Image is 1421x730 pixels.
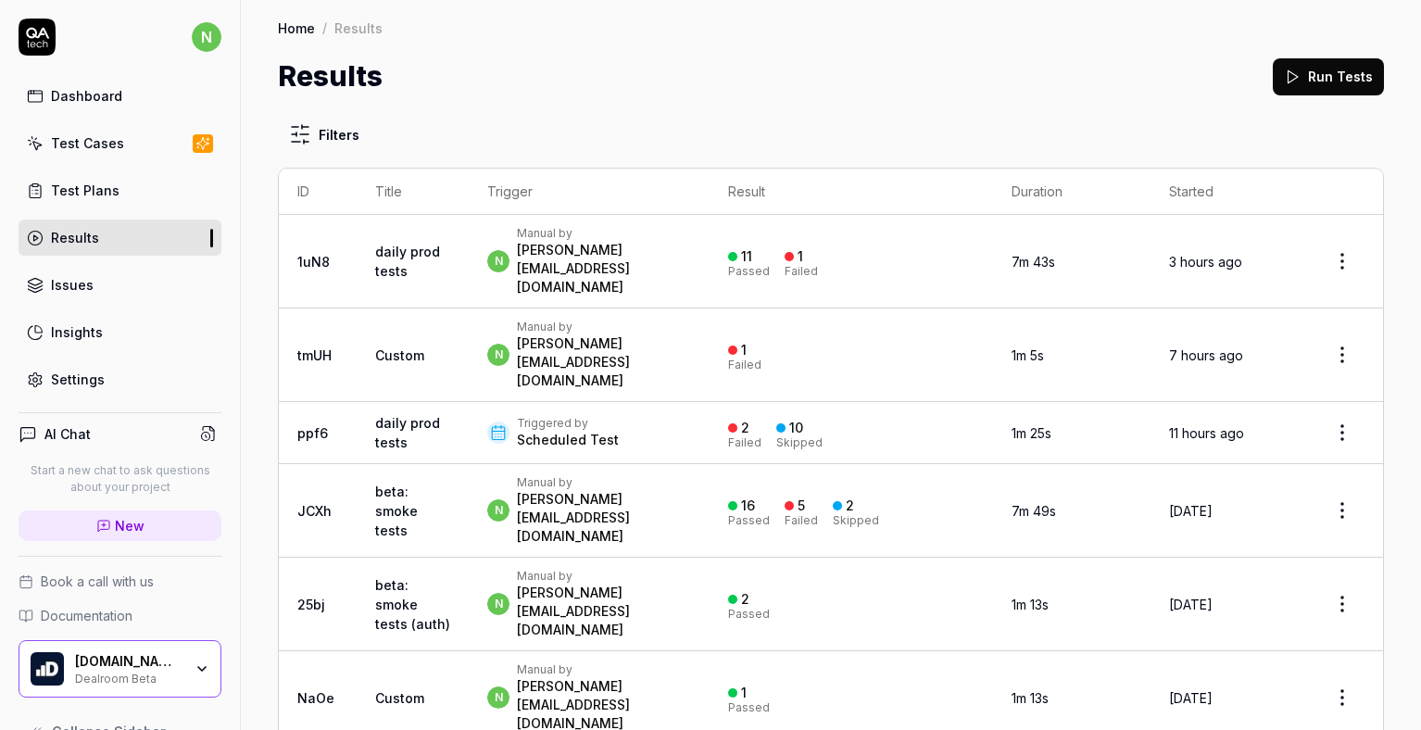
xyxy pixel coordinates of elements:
button: Run Tests [1273,58,1384,95]
time: 1m 13s [1012,690,1049,706]
button: Filters [278,116,371,153]
time: 7m 43s [1012,254,1055,270]
div: Skipped [833,515,879,526]
div: Failed [785,515,818,526]
div: 16 [741,497,755,514]
div: Scheduled Test [517,431,619,449]
div: Settings [51,370,105,389]
time: [DATE] [1169,503,1213,519]
span: n [487,499,509,522]
img: Dealroom.co B.V. Logo [31,652,64,686]
div: 5 [798,497,805,514]
span: n [487,250,509,272]
a: NaOe [297,690,334,706]
span: n [487,344,509,366]
a: beta: smoke tests (auth) [375,577,450,632]
a: Documentation [19,606,221,625]
time: 11 hours ago [1169,425,1244,441]
a: Home [278,19,315,37]
div: Passed [728,515,770,526]
th: Title [357,169,469,215]
a: beta: smoke tests [375,484,418,538]
div: Manual by [517,320,690,334]
a: Test Plans [19,172,221,208]
a: ppf6 [297,425,328,441]
a: New [19,510,221,541]
a: tmUH [297,347,332,363]
div: Passed [728,609,770,620]
div: [PERSON_NAME][EMAIL_ADDRESS][DOMAIN_NAME] [517,334,690,390]
time: 1m 5s [1012,347,1044,363]
div: Failed [728,359,761,371]
a: 25bj [297,597,325,612]
div: Failed [728,437,761,448]
div: Issues [51,275,94,295]
a: Book a call with us [19,572,221,591]
th: ID [279,169,357,215]
h4: AI Chat [44,424,91,444]
time: 3 hours ago [1169,254,1242,270]
button: Dealroom.co B.V. Logo[DOMAIN_NAME] B.V.Dealroom Beta [19,640,221,698]
time: 7 hours ago [1169,347,1243,363]
div: Skipped [776,437,823,448]
time: 1m 13s [1012,597,1049,612]
div: Dealroom.co B.V. [75,653,182,670]
div: 1 [798,248,803,265]
div: 2 [741,420,749,436]
span: n [192,22,221,52]
div: Results [334,19,383,37]
div: 11 [741,248,752,265]
div: Test Plans [51,181,119,200]
th: Trigger [469,169,709,215]
time: [DATE] [1169,597,1213,612]
span: Custom [375,690,424,706]
a: JCXh [297,503,332,519]
div: Dealroom Beta [75,670,182,685]
span: Custom [375,347,424,363]
a: Dashboard [19,78,221,114]
a: 1uN8 [297,254,330,270]
div: Test Cases [51,133,124,153]
div: [PERSON_NAME][EMAIL_ADDRESS][DOMAIN_NAME] [517,584,690,639]
a: Issues [19,267,221,303]
a: daily prod tests [375,244,440,279]
time: [DATE] [1169,690,1213,706]
span: Documentation [41,606,132,625]
div: Manual by [517,226,690,241]
span: New [115,516,145,535]
div: Passed [728,702,770,713]
div: Dashboard [51,86,122,106]
button: n [192,19,221,56]
a: Settings [19,361,221,397]
a: Insights [19,314,221,350]
th: Result [710,169,994,215]
div: Triggered by [517,416,619,431]
div: [PERSON_NAME][EMAIL_ADDRESS][DOMAIN_NAME] [517,490,690,546]
div: Passed [728,266,770,277]
th: Duration [993,169,1151,215]
span: Book a call with us [41,572,154,591]
time: 7m 49s [1012,503,1056,519]
div: 1 [741,685,747,701]
th: Started [1151,169,1302,215]
div: Results [51,228,99,247]
div: 10 [789,420,803,436]
a: Results [19,220,221,256]
div: 1 [741,342,747,359]
div: Manual by [517,662,690,677]
span: n [487,593,509,615]
span: n [487,686,509,709]
div: Insights [51,322,103,342]
time: 1m 25s [1012,425,1051,441]
div: [PERSON_NAME][EMAIL_ADDRESS][DOMAIN_NAME] [517,241,690,296]
div: 2 [846,497,854,514]
div: Manual by [517,569,690,584]
a: Test Cases [19,125,221,161]
p: Start a new chat to ask questions about your project [19,462,221,496]
div: Manual by [517,475,690,490]
div: / [322,19,327,37]
div: Failed [785,266,818,277]
h1: Results [278,56,383,97]
a: daily prod tests [375,415,440,450]
div: 2 [741,591,749,608]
